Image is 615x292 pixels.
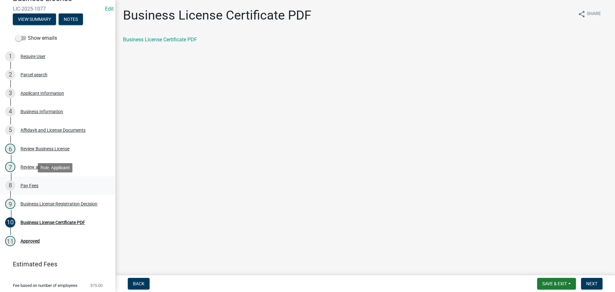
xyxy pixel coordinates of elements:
[38,163,72,172] div: Role: Applicant
[20,128,86,132] div: Affidavit and License Documents
[5,144,15,154] div: 6
[5,180,15,191] div: 8
[13,283,78,288] span: Fee based on number of employees
[90,283,102,288] span: $75.00
[578,10,586,18] i: share
[105,6,114,12] a: Edit
[123,37,197,43] a: Business License Certificate PDF
[13,17,56,22] wm-modal-confirm: Summary
[13,6,102,12] span: LIC-2025-1077
[128,278,150,289] button: Back
[20,54,45,59] div: Require User
[123,8,311,23] h1: Business License Certificate PDF
[20,91,64,96] div: Applicant Information
[20,183,38,188] div: Pay Fees
[20,239,40,243] div: Approved
[20,109,63,114] div: Business Information
[15,34,57,42] label: Show emails
[59,17,83,22] wm-modal-confirm: Notes
[20,202,97,206] div: Business License Registration Decision
[13,13,56,25] button: View Summary
[587,10,601,18] span: Share
[537,278,576,289] button: Save & Exit
[586,281,597,286] span: Next
[20,220,85,225] div: Business License Certificate PDF
[105,6,114,12] wm-modal-confirm: Edit Application Number
[542,281,567,286] span: Save & Exit
[5,236,15,246] div: 11
[5,125,15,135] div: 5
[573,8,606,20] button: shareShare
[5,217,15,228] div: 10
[59,13,83,25] button: Notes
[20,72,47,77] div: Parcel search
[581,278,603,289] button: Next
[5,106,15,117] div: 4
[5,258,105,271] a: Estimated Fees
[5,88,15,98] div: 3
[5,51,15,62] div: 1
[5,70,15,80] div: 2
[20,165,53,169] div: Review and Fees
[5,199,15,209] div: 9
[5,162,15,172] div: 7
[20,146,70,151] div: Review Business License
[133,281,144,286] span: Back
